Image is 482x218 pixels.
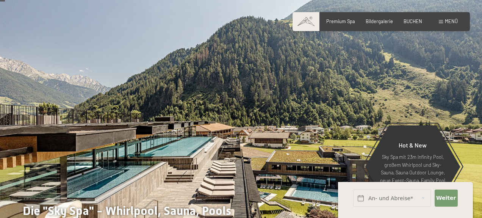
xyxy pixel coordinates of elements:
button: Weiter [435,190,458,207]
a: Hot & New Sky Spa mit 23m Infinity Pool, großem Whirlpool und Sky-Sauna, Sauna Outdoor Lounge, ne... [365,125,461,209]
a: Premium Spa [326,18,355,24]
span: Weiter [436,194,456,202]
p: Sky Spa mit 23m Infinity Pool, großem Whirlpool und Sky-Sauna, Sauna Outdoor Lounge, neue Event-S... [380,153,446,192]
a: BUCHEN [404,18,422,24]
a: Bildergalerie [366,18,393,24]
span: Menü [445,18,458,24]
span: Hot & New [399,141,427,149]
